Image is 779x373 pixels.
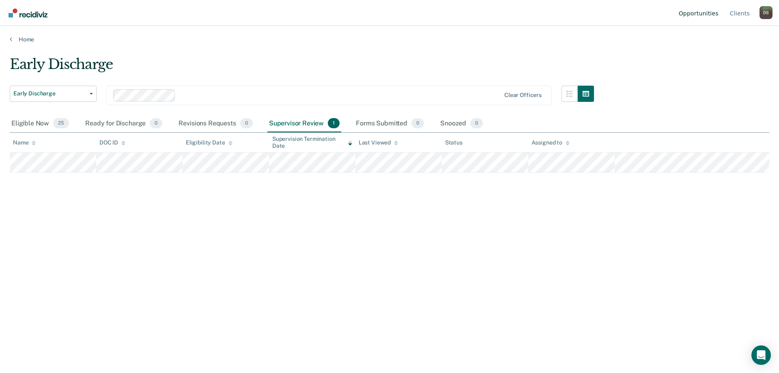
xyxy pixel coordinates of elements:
[240,118,253,129] span: 0
[354,115,426,133] div: Forms Submitted0
[150,118,162,129] span: 0
[186,139,232,146] div: Eligibility Date
[760,6,773,19] button: Profile dropdown button
[10,36,769,43] a: Home
[10,115,71,133] div: Eligible Now25
[53,118,69,129] span: 25
[359,139,398,146] div: Last Viewed
[439,115,484,133] div: Snoozed0
[445,139,463,146] div: Status
[10,86,97,102] button: Early Discharge
[504,92,542,99] div: Clear officers
[328,118,340,129] span: 1
[411,118,424,129] span: 0
[10,56,594,79] div: Early Discharge
[9,9,47,17] img: Recidiviz
[760,6,773,19] div: D S
[177,115,254,133] div: Revisions Requests0
[751,345,771,365] div: Open Intercom Messenger
[99,139,125,146] div: DOC ID
[470,118,483,129] span: 0
[272,136,352,149] div: Supervision Termination Date
[13,90,86,97] span: Early Discharge
[532,139,570,146] div: Assigned to
[84,115,164,133] div: Ready for Discharge0
[13,139,36,146] div: Name
[267,115,342,133] div: Supervisor Review1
